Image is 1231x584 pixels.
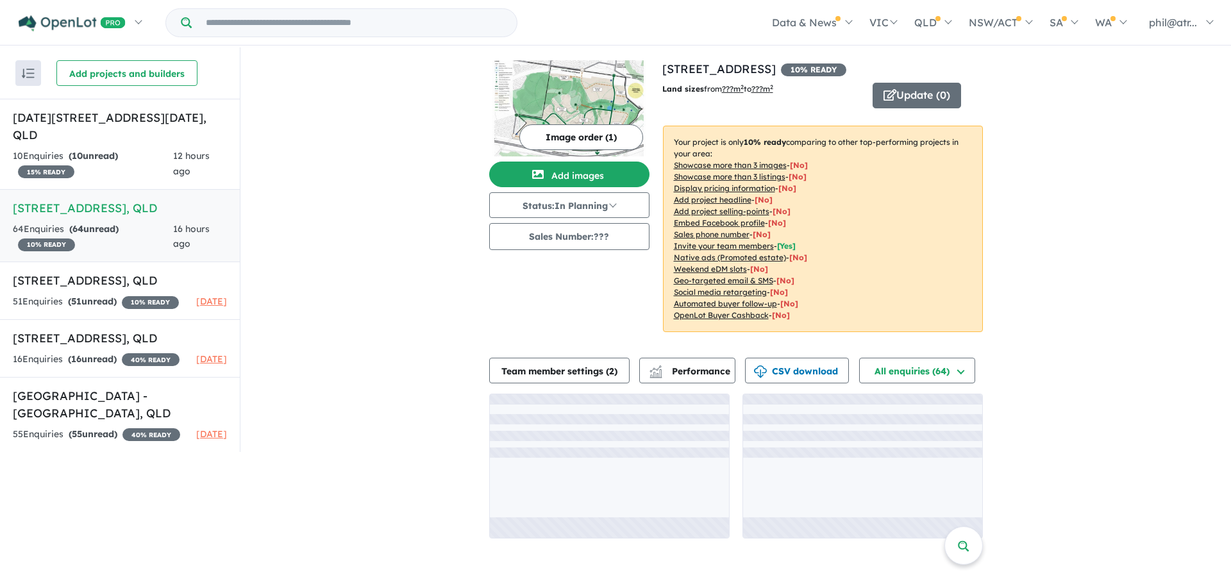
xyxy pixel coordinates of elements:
[649,369,662,378] img: bar-chart.svg
[750,264,768,274] span: [No]
[790,160,808,170] span: [ No ]
[19,15,126,31] img: Openlot PRO Logo White
[663,126,983,332] p: Your project is only comparing to other top-performing projects in your area: - - - - - - - - - -...
[489,192,649,218] button: Status:In Planning
[649,365,661,372] img: line-chart.svg
[69,428,117,440] strong: ( unread)
[674,299,777,308] u: Automated buyer follow-up
[662,83,863,96] p: from
[741,83,744,90] sup: 2
[68,296,117,307] strong: ( unread)
[1149,16,1197,29] span: phil@atr...
[194,9,514,37] input: Try estate name, suburb, builder or developer
[859,358,975,383] button: All enquiries (64)
[753,229,771,239] span: [ No ]
[489,60,649,156] img: 240 Keidges Road - Redbank Plains
[122,428,180,441] span: 40 % READY
[751,84,773,94] u: ???m
[755,195,773,204] span: [ No ]
[674,218,765,228] u: Embed Facebook profile
[56,60,197,86] button: Add projects and builders
[674,229,749,239] u: Sales phone number
[873,83,961,108] button: Update (0)
[489,162,649,187] button: Add images
[674,160,787,170] u: Showcase more than 3 images
[13,222,173,253] div: 64 Enquir ies
[196,296,227,307] span: [DATE]
[674,206,769,216] u: Add project selling-points
[69,223,119,235] strong: ( unread)
[770,83,773,90] sup: 2
[772,310,790,320] span: [No]
[674,264,747,274] u: Weekend eDM slots
[69,150,118,162] strong: ( unread)
[776,276,794,285] span: [No]
[789,172,807,181] span: [ No ]
[674,310,769,320] u: OpenLot Buyer Cashback
[744,137,786,147] b: 10 % ready
[72,223,83,235] span: 64
[13,294,179,310] div: 51 Enquir ies
[674,276,773,285] u: Geo-targeted email & SMS
[173,150,210,177] span: 12 hours ago
[674,241,774,251] u: Invite your team members
[196,428,227,440] span: [DATE]
[780,299,798,308] span: [No]
[744,84,773,94] span: to
[519,124,643,150] button: Image order (1)
[722,84,744,94] u: ??? m
[18,165,74,178] span: 15 % READY
[13,330,227,347] h5: [STREET_ADDRESS] , QLD
[777,241,796,251] span: [ Yes ]
[489,358,630,383] button: Team member settings (2)
[781,63,846,76] span: 10 % READY
[196,353,227,365] span: [DATE]
[13,109,227,144] h5: [DATE][STREET_ADDRESS][DATE] , QLD
[72,150,83,162] span: 10
[639,358,735,383] button: Performance
[770,287,788,297] span: [No]
[489,223,649,250] button: Sales Number:???
[122,353,180,366] span: 40 % READY
[68,353,117,365] strong: ( unread)
[662,62,776,76] a: [STREET_ADDRESS]
[754,365,767,378] img: download icon
[13,272,227,289] h5: [STREET_ADDRESS] , QLD
[651,365,730,377] span: Performance
[674,183,775,193] u: Display pricing information
[773,206,791,216] span: [ No ]
[674,253,786,262] u: Native ads (Promoted estate)
[778,183,796,193] span: [ No ]
[71,296,81,307] span: 51
[13,199,227,217] h5: [STREET_ADDRESS] , QLD
[609,365,614,377] span: 2
[13,149,173,179] div: 10 Enquir ies
[13,427,180,442] div: 55 Enquir ies
[173,223,210,250] span: 16 hours ago
[13,387,227,422] h5: [GEOGRAPHIC_DATA] - [GEOGRAPHIC_DATA] , QLD
[674,287,767,297] u: Social media retargeting
[22,69,35,78] img: sort.svg
[18,238,75,251] span: 10 % READY
[789,253,807,262] span: [No]
[674,172,785,181] u: Showcase more than 3 listings
[122,296,179,309] span: 10 % READY
[745,358,849,383] button: CSV download
[71,353,81,365] span: 16
[674,195,751,204] u: Add project headline
[768,218,786,228] span: [ No ]
[13,352,180,367] div: 16 Enquir ies
[72,428,82,440] span: 55
[662,84,704,94] b: Land sizes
